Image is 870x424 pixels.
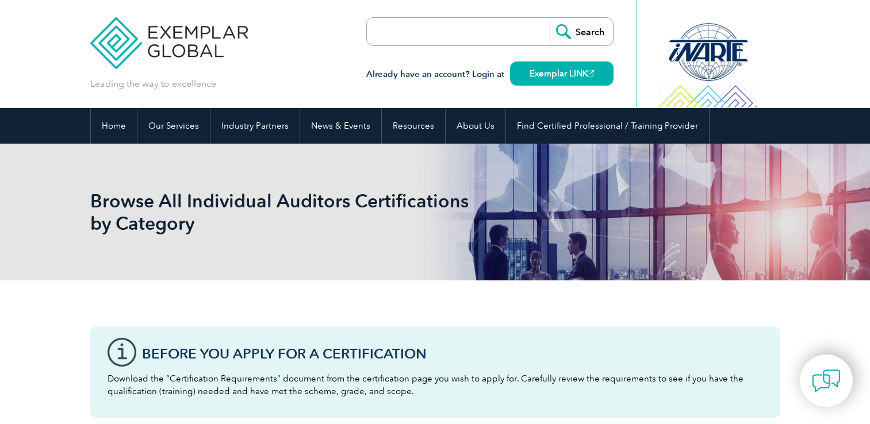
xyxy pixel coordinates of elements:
[91,108,137,144] a: Home
[137,108,210,144] a: Our Services
[588,70,594,76] img: open_square.png
[382,108,445,144] a: Resources
[108,372,763,398] p: Download the “Certification Requirements” document from the certification page you wish to apply ...
[210,108,300,144] a: Industry Partners
[550,18,613,45] input: Search
[90,78,216,90] p: Leading the way to excellence
[90,190,532,234] h1: Browse All Individual Auditors Certifications by Category
[142,346,763,361] h3: Before You Apply For a Certification
[506,108,709,144] a: Find Certified Professional / Training Provider
[812,367,841,395] img: contact-chat.png
[510,61,614,86] a: Exemplar LINK
[300,108,381,144] a: News & Events
[366,67,614,82] h3: Already have an account? Login at
[446,108,505,144] a: About Us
